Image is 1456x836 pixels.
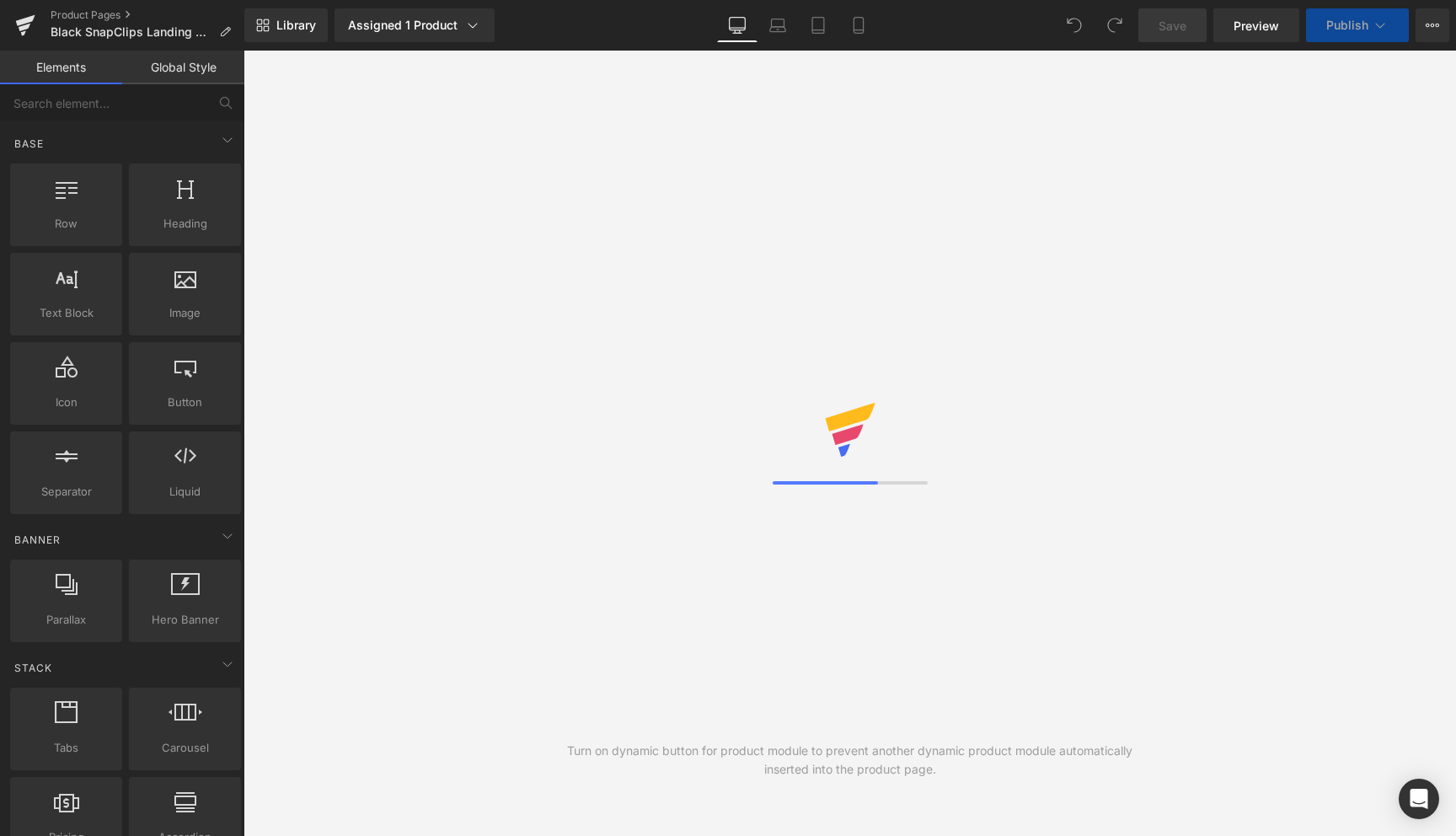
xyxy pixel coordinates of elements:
span: Preview [1234,17,1279,35]
a: Product Pages [51,8,244,22]
span: Icon [15,394,117,411]
span: Base [13,136,45,152]
span: Publish [1326,19,1368,32]
a: Mobile [838,8,879,42]
span: Tabs [15,739,117,757]
a: Desktop [717,8,757,42]
span: Separator [15,483,117,501]
span: Stack [13,660,54,676]
a: Global Style [122,51,244,84]
button: Undo [1057,8,1091,42]
span: Carousel [134,739,236,757]
a: Preview [1213,8,1299,42]
div: Open Intercom Messenger [1399,779,1439,819]
a: New Library [244,8,328,42]
button: Publish [1306,8,1409,42]
span: Hero Banner [134,611,236,629]
div: Turn on dynamic button for product module to prevent another dynamic product module automatically... [547,742,1154,779]
span: Parallax [15,611,117,629]
div: Assigned 1 Product [348,17,481,34]
button: More [1416,8,1449,42]
span: Row [15,215,117,233]
span: Image [134,304,236,322]
span: Text Block [15,304,117,322]
span: Liquid [134,483,236,501]
a: Tablet [798,8,838,42]
a: Laptop [757,8,798,42]
span: Black SnapClips Landing Page [51,25,212,39]
span: Banner [13,532,62,548]
button: Redo [1098,8,1132,42]
span: Save [1159,17,1186,35]
span: Library [276,18,316,33]
span: Heading [134,215,236,233]
span: Button [134,394,236,411]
